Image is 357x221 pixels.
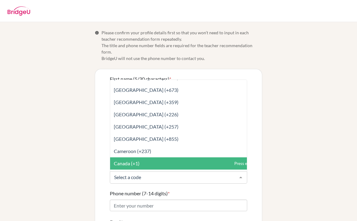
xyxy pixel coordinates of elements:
label: Phone number (7-14 digits) [110,190,170,197]
span: [GEOGRAPHIC_DATA] (+226) [114,111,178,117]
input: Enter your number [110,200,247,211]
label: First name (5/30 characters) [110,75,171,83]
img: BridgeU logo [7,6,30,16]
span: [GEOGRAPHIC_DATA] (+257) [114,124,178,129]
span: [GEOGRAPHIC_DATA] (+673) [114,87,178,93]
span: Info [95,31,99,35]
span: [GEOGRAPHIC_DATA] (+359) [114,99,178,105]
span: Please confirm your profile details first so that you won’t need to input in each teacher recomme... [102,29,262,62]
input: Select a code [113,174,235,180]
span: [GEOGRAPHIC_DATA] (+855) [114,136,178,142]
span: Canada (+1) [114,160,140,166]
span: Cameroon (+237) [114,148,151,154]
